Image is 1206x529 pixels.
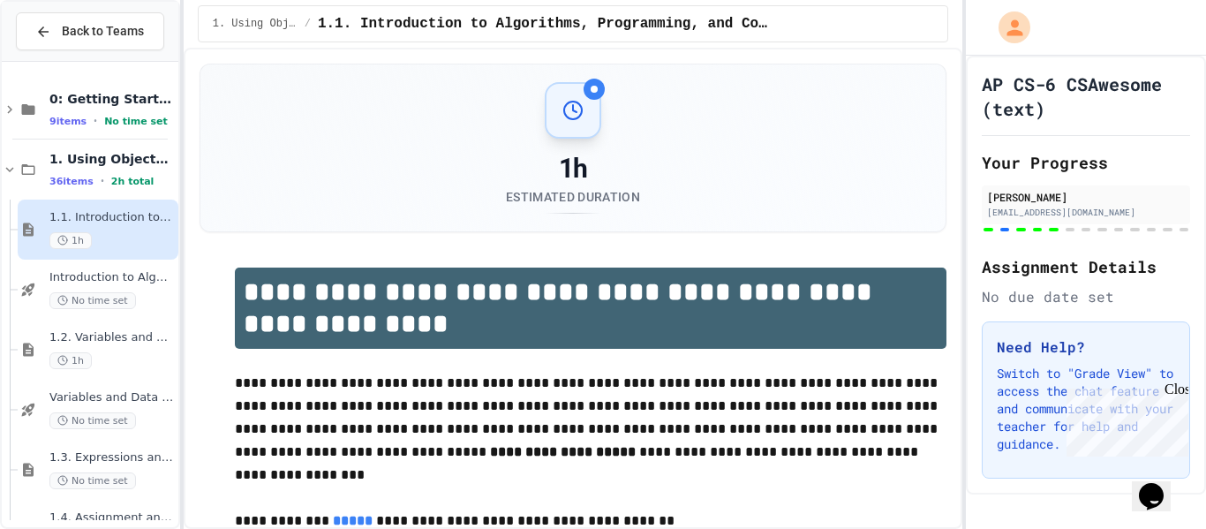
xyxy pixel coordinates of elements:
span: 1h [49,352,92,369]
span: Back to Teams [62,22,144,41]
h2: Your Progress [982,150,1190,175]
span: Introduction to Algorithms, Programming, and Compilers [49,270,175,285]
span: 1.3. Expressions and Output [New] [49,450,175,465]
span: 2h total [111,176,155,187]
h1: AP CS-6 CSAwesome (text) [982,72,1190,121]
span: Variables and Data Types - Quiz [49,390,175,405]
div: [PERSON_NAME] [987,189,1185,205]
span: 1h [49,232,92,249]
span: 1. Using Objects and Methods [213,17,298,31]
span: 1.2. Variables and Data Types [49,330,175,345]
span: No time set [49,412,136,429]
div: Estimated Duration [506,188,640,206]
span: 9 items [49,116,87,127]
span: 1.4. Assignment and Input [49,510,175,525]
div: [EMAIL_ADDRESS][DOMAIN_NAME] [987,206,1185,219]
iframe: chat widget [1132,458,1188,511]
div: No due date set [982,286,1190,307]
span: 1.1. Introduction to Algorithms, Programming, and Compilers [318,13,770,34]
span: 36 items [49,176,94,187]
span: / [305,17,311,31]
iframe: chat widget [1059,382,1188,457]
h2: Assignment Details [982,254,1190,279]
span: No time set [49,472,136,489]
span: • [94,114,97,128]
p: Switch to "Grade View" to access the chat feature and communicate with your teacher for help and ... [997,365,1175,453]
span: • [101,174,104,188]
span: 1.1. Introduction to Algorithms, Programming, and Compilers [49,210,175,225]
div: 1h [506,153,640,185]
span: No time set [49,292,136,309]
div: Chat with us now!Close [7,7,122,112]
span: 0: Getting Started [49,91,175,107]
span: 1. Using Objects and Methods [49,151,175,167]
button: Back to Teams [16,12,164,50]
h3: Need Help? [997,336,1175,358]
span: No time set [104,116,168,127]
div: My Account [980,7,1035,48]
